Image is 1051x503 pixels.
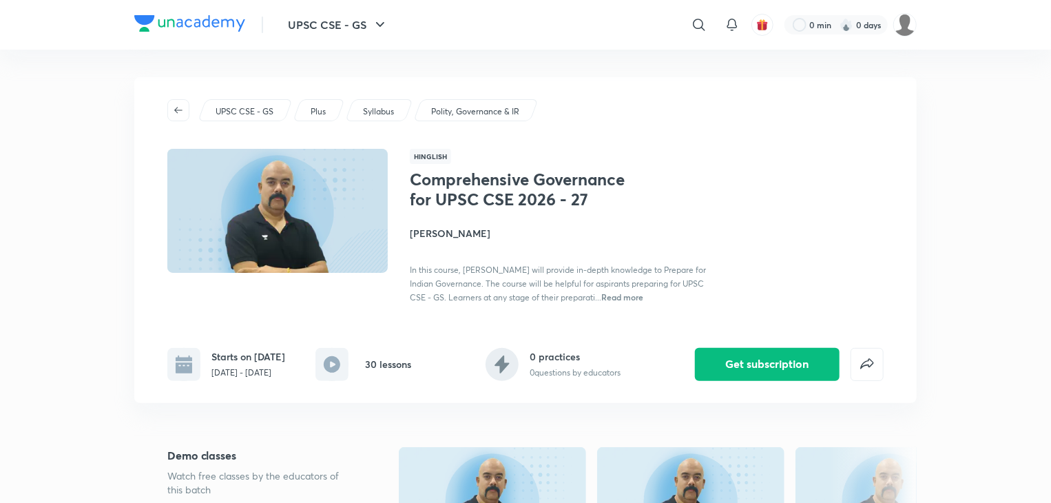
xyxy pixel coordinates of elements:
[309,105,329,118] a: Plus
[214,105,276,118] a: UPSC CSE - GS
[363,105,394,118] p: Syllabus
[410,226,718,240] h4: [PERSON_NAME]
[410,265,706,302] span: In this course, [PERSON_NAME] will provide in-depth knowledge to Prepare for Indian Governance. T...
[410,149,451,164] span: Hinglish
[280,11,397,39] button: UPSC CSE - GS
[410,170,635,209] h1: Comprehensive Governance for UPSC CSE 2026 - 27
[211,349,285,364] h6: Starts on [DATE]
[756,19,769,31] img: avatar
[851,348,884,381] button: false
[530,349,621,364] h6: 0 practices
[211,367,285,379] p: [DATE] - [DATE]
[751,14,773,36] button: avatar
[365,357,411,371] h6: 30 lessons
[695,348,840,381] button: Get subscription
[601,291,643,302] span: Read more
[429,105,522,118] a: Polity, Governance & IR
[167,469,355,497] p: Watch free classes by the educators of this batch
[134,15,245,35] a: Company Logo
[167,447,355,464] h5: Demo classes
[431,105,519,118] p: Polity, Governance & IR
[840,18,853,32] img: streak
[311,105,326,118] p: Plus
[530,367,621,379] p: 0 questions by educators
[134,15,245,32] img: Company Logo
[216,105,273,118] p: UPSC CSE - GS
[361,105,397,118] a: Syllabus
[165,147,390,274] img: Thumbnail
[893,13,917,37] img: Anshika Pandey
